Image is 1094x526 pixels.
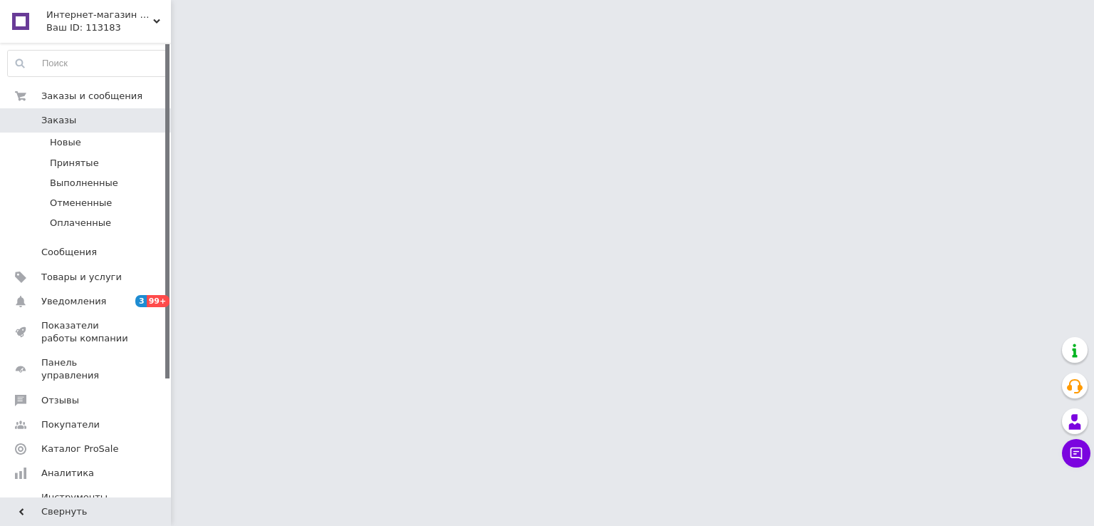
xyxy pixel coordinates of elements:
span: Принятые [50,157,99,170]
input: Поиск [8,51,167,76]
span: Покупатели [41,418,100,431]
button: Чат с покупателем [1062,439,1090,468]
span: Аналитика [41,467,94,480]
span: 99+ [147,295,170,307]
span: Оплаченные [50,217,111,230]
span: Показатели работы компании [41,319,132,345]
span: Заказы [41,114,76,127]
span: 3 [135,295,147,307]
span: Выполненные [50,177,118,190]
span: Отзывы [41,394,79,407]
div: Ваш ID: 113183 [46,21,171,34]
span: Панель управления [41,356,132,382]
span: Отмененные [50,197,112,210]
span: Новые [50,136,81,149]
span: Заказы и сообщения [41,90,142,103]
span: Каталог ProSale [41,443,118,455]
span: Сообщения [41,246,97,259]
span: Интернет-магазин "Святой Николай" [46,9,153,21]
span: Инструменты вебмастера и SEO [41,491,132,517]
span: Уведомления [41,295,106,308]
span: Товары и услуги [41,271,122,284]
